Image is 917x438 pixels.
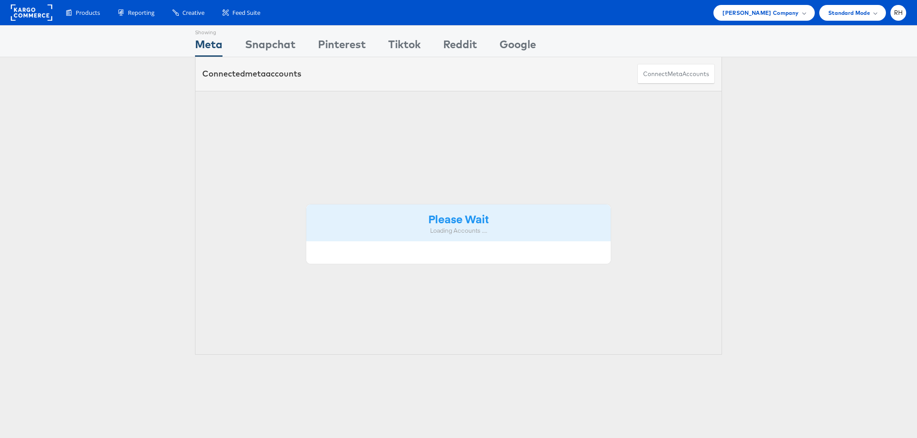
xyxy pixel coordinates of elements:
[313,226,604,235] div: Loading Accounts ....
[499,36,536,57] div: Google
[722,8,799,18] span: [PERSON_NAME] Company
[428,211,489,226] strong: Please Wait
[195,26,222,36] div: Showing
[443,36,477,57] div: Reddit
[667,70,682,78] span: meta
[318,36,366,57] div: Pinterest
[245,36,295,57] div: Snapchat
[388,36,421,57] div: Tiktok
[182,9,204,17] span: Creative
[195,36,222,57] div: Meta
[76,9,100,17] span: Products
[637,64,715,84] button: ConnectmetaAccounts
[245,68,266,79] span: meta
[828,8,870,18] span: Standard Mode
[128,9,154,17] span: Reporting
[202,68,301,80] div: Connected accounts
[894,10,903,16] span: RH
[232,9,260,17] span: Feed Suite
